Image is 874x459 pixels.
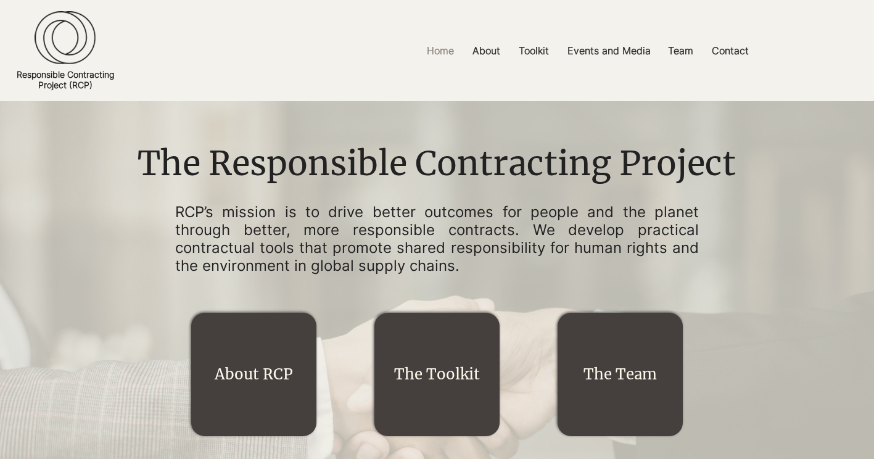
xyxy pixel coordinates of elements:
a: The Team [583,365,657,384]
a: Events and Media [558,37,659,65]
p: Home [421,37,460,65]
a: Home [418,37,463,65]
a: The Toolkit [394,365,480,384]
a: Responsible ContractingProject (RCP) [17,69,114,90]
p: Events and Media [561,37,657,65]
p: Team [662,37,699,65]
p: Contact [706,37,755,65]
p: Toolkit [513,37,555,65]
a: Toolkit [509,37,558,65]
p: RCP’s mission is to drive better outcomes for people and the planet through better, more responsi... [175,204,699,275]
nav: Site [302,37,874,65]
a: About [463,37,509,65]
a: About RCP [215,365,293,384]
a: Contact [703,37,758,65]
h1: The Responsible Contracting Project [129,141,745,188]
a: Team [659,37,703,65]
p: About [466,37,506,65]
